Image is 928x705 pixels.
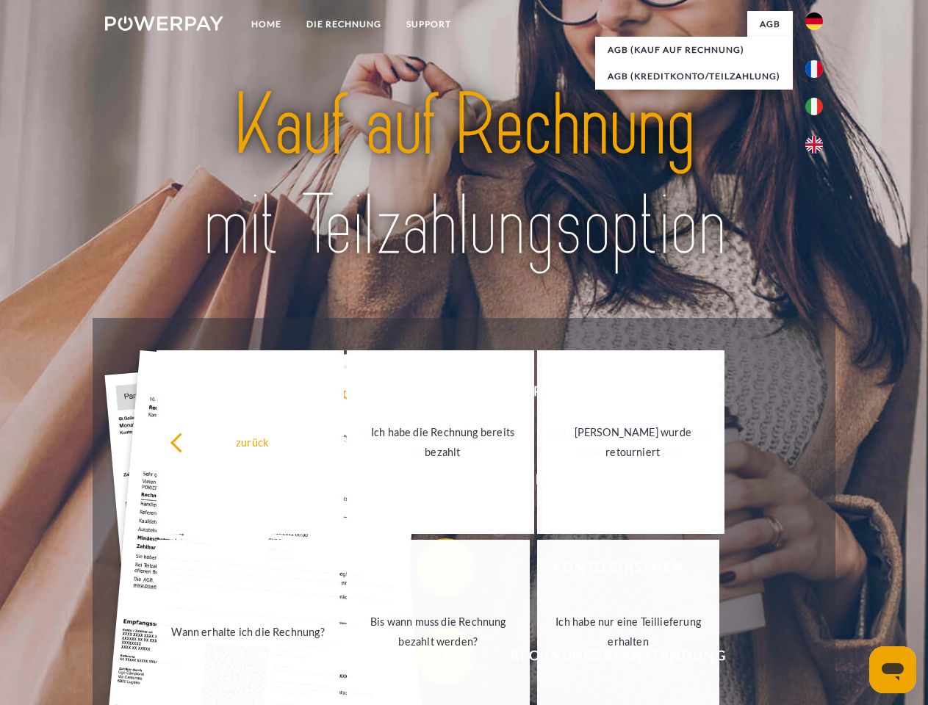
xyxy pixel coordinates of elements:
div: Bis wann muss die Rechnung bezahlt werden? [356,612,521,651]
img: title-powerpay_de.svg [140,70,788,281]
a: AGB (Kauf auf Rechnung) [595,37,793,63]
div: Ich habe die Rechnung bereits bezahlt [360,422,525,462]
div: [PERSON_NAME] wurde retourniert [550,422,716,462]
div: Ich habe nur eine Teillieferung erhalten [546,612,711,651]
div: zurück [170,432,335,452]
a: Home [239,11,294,37]
img: en [805,136,823,153]
img: logo-powerpay-white.svg [105,16,223,31]
img: it [805,98,823,115]
iframe: Schaltfläche zum Öffnen des Messaging-Fensters [869,646,916,693]
a: AGB (Kreditkonto/Teilzahlung) [595,63,793,90]
a: SUPPORT [394,11,464,37]
a: DIE RECHNUNG [294,11,394,37]
img: de [805,12,823,30]
img: fr [805,60,823,78]
a: agb [747,11,793,37]
div: Wann erhalte ich die Rechnung? [165,621,331,641]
